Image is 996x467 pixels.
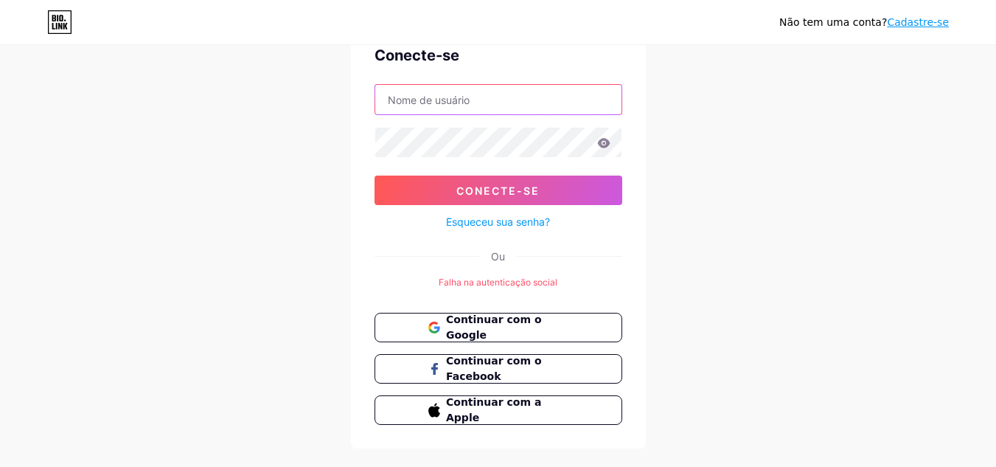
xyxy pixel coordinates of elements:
button: Continuar com o Facebook [375,354,622,384]
font: Continuar com a Apple [446,396,541,423]
font: Falha na autenticação social [439,277,557,288]
button: Continuar com a Apple [375,395,622,425]
font: Não tem uma conta? [779,16,887,28]
font: Conecte-se [375,46,459,64]
font: Conecte-se [456,184,540,197]
button: Conecte-se [375,176,622,205]
font: Esqueceu sua senha? [446,215,550,228]
a: Esqueceu sua senha? [446,214,550,229]
font: Ou [491,250,505,263]
font: Continuar com o Google [446,314,542,341]
font: Continuar com o Facebook [446,355,542,382]
a: Cadastre-se [887,16,949,28]
input: Nome de usuário [375,85,621,114]
button: Continuar com o Google [375,313,622,342]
